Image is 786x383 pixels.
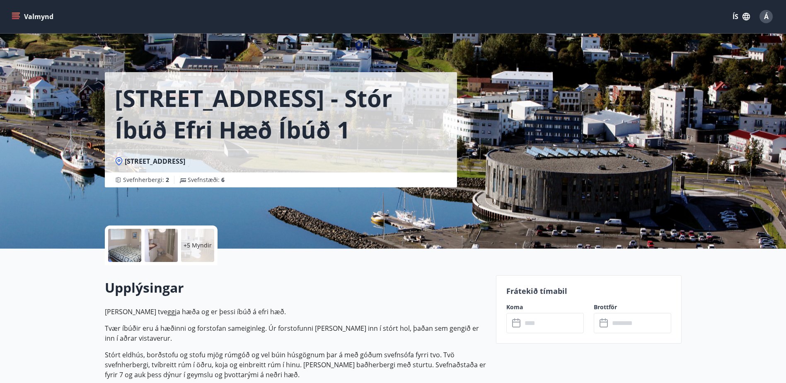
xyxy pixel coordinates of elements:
span: Svefnherbergi : [123,176,169,184]
button: ÍS [728,9,755,24]
span: 2 [166,176,169,184]
p: [PERSON_NAME] tveggja hæða og er þessi íbúð á efri hæð. [105,307,486,317]
button: Á [756,7,776,27]
h2: Upplýsingar [105,279,486,297]
p: +5 Myndir [184,241,212,250]
label: Brottför [594,303,671,311]
span: 6 [221,176,225,184]
p: Stórt eldhús, borðstofu og stofu mjög rúmgóð og vel búin húsgögnum þar á með góðum svefnsófa fyrr... [105,350,486,380]
p: Tvær íbúðir eru á hæðinni og forstofan sameiginleg. Úr forstofunni [PERSON_NAME] inn í stórt hol,... [105,323,486,343]
label: Koma [506,303,584,311]
span: [STREET_ADDRESS] [125,157,185,166]
h1: [STREET_ADDRESS] - Stór íbúð efri hæð íbúð 1 [115,82,447,145]
p: Frátekið tímabil [506,286,671,296]
span: Á [764,12,769,21]
button: menu [10,9,57,24]
span: Svefnstæði : [188,176,225,184]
